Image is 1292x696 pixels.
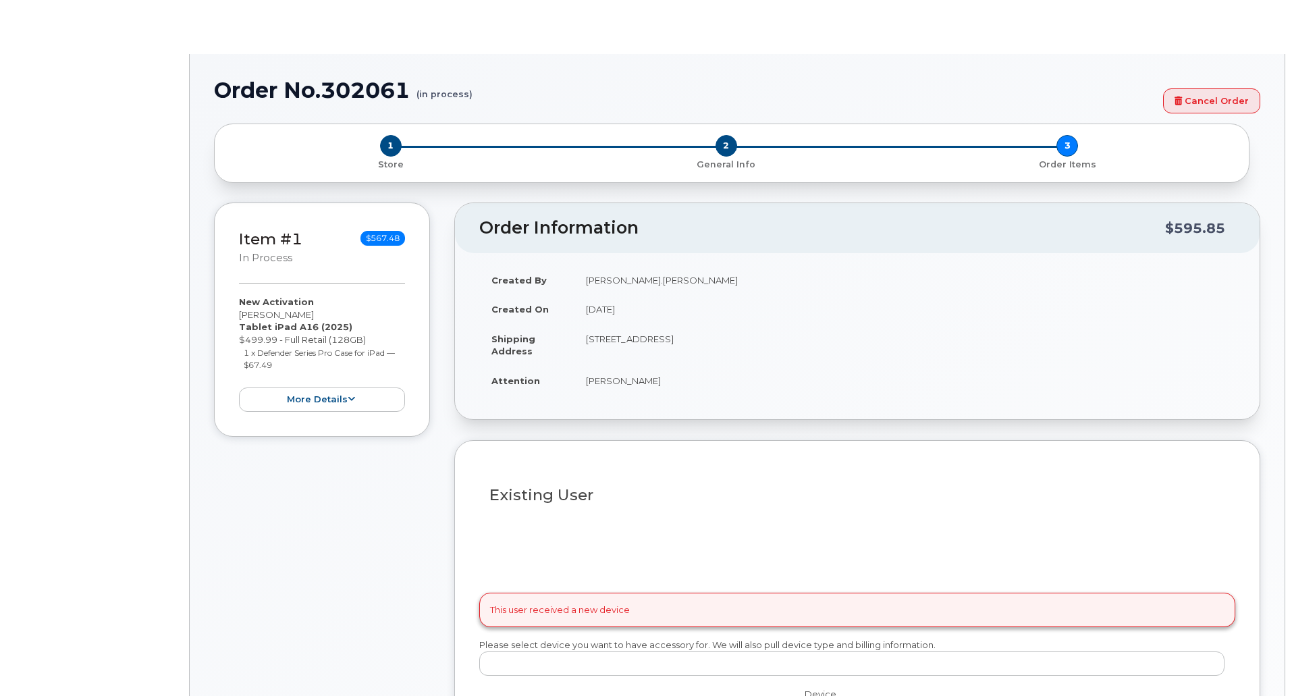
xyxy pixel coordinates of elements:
[239,296,314,307] strong: New Activation
[479,219,1165,238] h2: Order Information
[574,324,1235,366] td: [STREET_ADDRESS]
[225,157,556,171] a: 1 Store
[239,321,352,332] strong: Tablet iPad A16 (2025)
[479,593,1235,626] div: This user received a new device
[239,387,405,412] button: more details
[716,135,737,157] span: 2
[231,159,550,171] p: Store
[479,639,1235,676] div: Please select device you want to have accessory for. We will also pull device type and billing in...
[491,333,535,357] strong: Shipping Address
[574,265,1235,295] td: [PERSON_NAME].[PERSON_NAME]
[416,78,473,99] small: (in process)
[489,487,1225,504] h3: Existing User
[214,78,1156,102] h1: Order No.302061
[1163,88,1260,113] a: Cancel Order
[556,157,896,171] a: 2 General Info
[380,135,402,157] span: 1
[360,231,405,246] span: $567.48
[561,159,891,171] p: General Info
[239,252,292,264] small: in process
[574,366,1235,396] td: [PERSON_NAME]
[491,304,549,315] strong: Created On
[1165,215,1225,241] div: $595.85
[239,296,405,412] div: [PERSON_NAME] $499.99 - Full Retail (128GB)
[491,275,547,286] strong: Created By
[244,348,395,371] small: 1 x Defender Series Pro Case for iPad — $67.49
[239,230,302,248] a: Item #1
[574,294,1235,324] td: [DATE]
[491,375,540,386] strong: Attention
